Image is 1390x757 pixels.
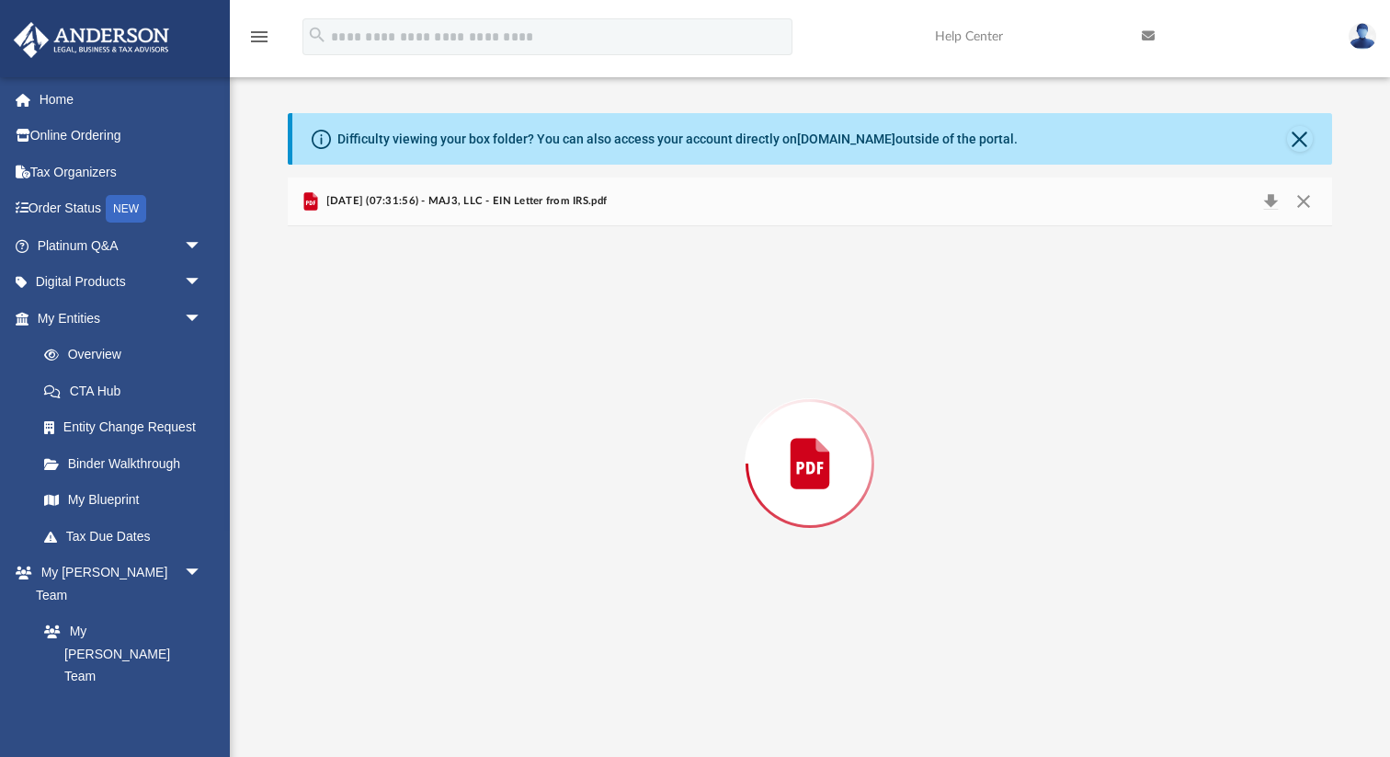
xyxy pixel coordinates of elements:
a: Order StatusNEW [13,190,230,228]
span: arrow_drop_down [184,264,221,302]
a: [PERSON_NAME] System [26,694,221,753]
a: Digital Productsarrow_drop_down [13,264,230,301]
a: [DOMAIN_NAME] [797,132,895,146]
img: User Pic [1349,23,1376,50]
span: [DATE] (07:31:56) - MAJ3, LLC - EIN Letter from IRS.pdf [322,193,607,210]
a: My Entitiesarrow_drop_down [13,300,230,337]
span: arrow_drop_down [184,300,221,338]
div: Difficulty viewing your box folder? You can also access your account directly on outside of the p... [337,130,1018,149]
a: My Blueprint [26,482,221,519]
button: Close [1287,189,1320,214]
span: arrow_drop_down [184,227,221,265]
span: arrow_drop_down [184,555,221,592]
img: Anderson Advisors Platinum Portal [8,22,175,58]
a: Overview [26,337,230,373]
div: NEW [106,195,146,223]
a: Tax Due Dates [26,518,230,555]
div: Preview [288,178,1332,701]
a: My [PERSON_NAME] Team [26,614,211,695]
a: Online Ordering [13,118,230,155]
a: menu [248,35,270,48]
i: menu [248,26,270,48]
a: My [PERSON_NAME] Teamarrow_drop_down [13,555,221,614]
a: Tax Organizers [13,154,230,190]
i: search [307,25,327,45]
button: Download [1254,189,1287,214]
a: Home [13,81,230,118]
a: Platinum Q&Aarrow_drop_down [13,227,230,264]
a: CTA Hub [26,373,230,409]
a: Entity Change Request [26,409,230,446]
a: Binder Walkthrough [26,445,230,482]
button: Close [1287,126,1313,152]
